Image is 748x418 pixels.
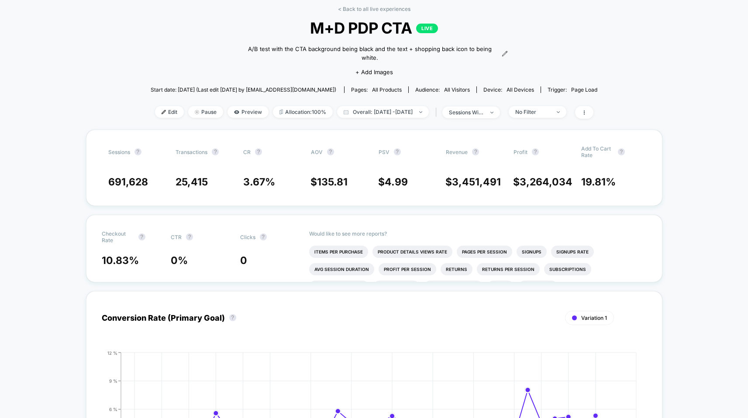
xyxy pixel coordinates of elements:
span: 4.99 [385,176,408,188]
span: 10.83 % [102,254,139,267]
tspan: 6 % [109,407,117,412]
span: 3.67 % [243,176,275,188]
span: Transactions [176,149,207,155]
span: 3,264,034 [520,176,572,188]
button: ? [472,148,479,155]
li: Avg Session Duration [309,263,374,275]
img: end [490,112,493,113]
span: Page Load [571,86,597,93]
div: Pages: [351,86,402,93]
p: Would like to see more reports? [309,230,647,237]
button: ? [532,148,539,155]
img: calendar [344,110,348,114]
li: Product Details Views Rate [372,246,452,258]
li: Profit Per Session [379,263,436,275]
span: Variation 1 [581,315,607,321]
li: Signups [517,246,547,258]
img: end [195,110,199,114]
tspan: 12 % [107,350,117,356]
span: 19.81 % [581,176,616,188]
button: ? [186,233,193,240]
span: $ [445,176,501,188]
li: Returns Per Session [477,263,540,275]
span: $ [378,176,408,188]
li: Subscriptions Rate [309,281,369,293]
span: PSV [379,149,390,155]
span: 0 % [171,254,188,267]
span: Overall: [DATE] - [DATE] [337,106,429,118]
span: + Add Images [355,69,393,75]
span: AOV [311,149,323,155]
span: Allocation: 100% [273,106,333,118]
span: CR [243,149,251,155]
span: Edit [155,106,184,118]
button: ? [134,148,141,155]
button: ? [255,148,262,155]
button: ? [229,314,236,321]
button: ? [327,148,334,155]
span: 25,415 [176,176,208,188]
li: Signups Rate [551,246,594,258]
span: Add To Cart Rate [581,145,614,158]
span: Pause [188,106,223,118]
span: Clicks [240,234,255,240]
li: Returns [441,263,472,275]
span: Profit [514,149,527,155]
button: ? [394,148,401,155]
p: LIVE [416,24,438,33]
div: Audience: [415,86,470,93]
span: | [433,106,442,119]
div: Trigger: [548,86,597,93]
span: A/B test with the CTA background being black and the text + shopping back icon to being white. [240,45,500,62]
span: Preview [228,106,269,118]
button: ? [212,148,219,155]
span: Device: [476,86,541,93]
button: ? [618,148,625,155]
span: $ [310,176,348,188]
div: sessions with impression [449,109,484,116]
span: 0 [240,254,247,267]
img: end [419,111,422,113]
li: Items Per Purchase [309,246,368,258]
span: Revenue [446,149,468,155]
li: Ld Nav Rate [518,281,558,293]
li: Pages Per Session [457,246,512,258]
span: 135.81 [317,176,348,188]
button: ? [138,233,145,240]
span: all products [372,86,402,93]
li: Hp Quick Links Rate [424,281,483,293]
span: 3,451,491 [452,176,501,188]
tspan: 9 % [109,378,117,384]
span: Sessions [108,149,130,155]
button: ? [260,233,267,240]
li: Hp Quick Links [373,281,420,293]
span: M+D PDP CTA [173,19,575,37]
span: Start date: [DATE] (Last edit [DATE] by [EMAIL_ADDRESS][DOMAIN_NAME]) [151,86,336,93]
li: Subscriptions [544,263,591,275]
div: No Filter [515,109,550,115]
span: 691,628 [108,176,148,188]
span: All Visitors [444,86,470,93]
a: < Back to all live experiences [338,6,410,12]
img: rebalance [279,110,283,114]
span: CTR [171,234,182,240]
img: end [557,111,560,113]
span: all devices [507,86,534,93]
img: edit [162,110,166,114]
span: $ [513,176,572,188]
span: Checkout Rate [102,230,134,243]
li: Ld Nav [487,281,514,293]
